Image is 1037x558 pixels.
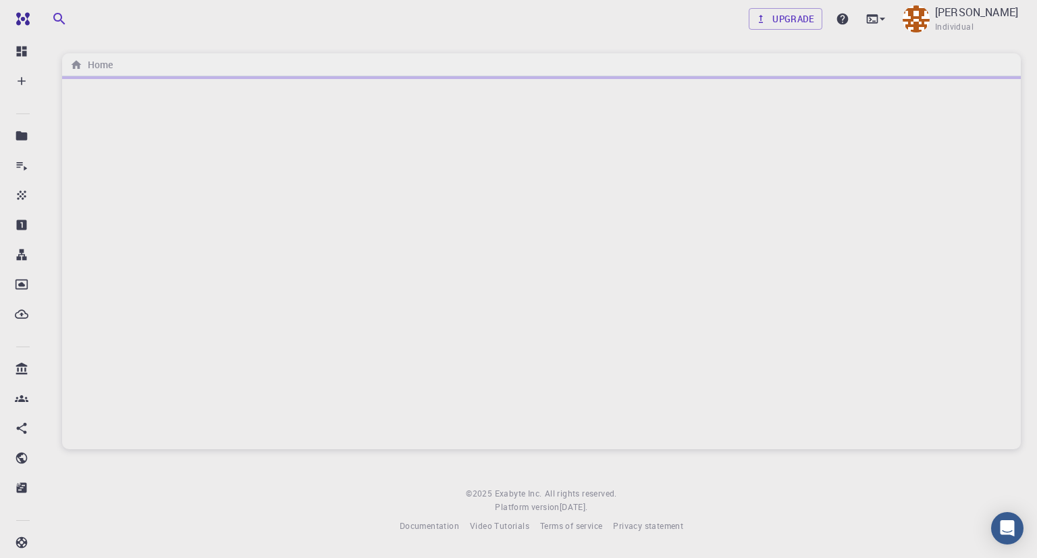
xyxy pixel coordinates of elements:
a: Video Tutorials [470,519,529,533]
span: All rights reserved. [545,487,617,501]
nav: breadcrumb [68,57,115,72]
h6: Home [82,57,113,72]
img: Brian Burcham [903,5,930,32]
img: logo [11,12,30,26]
a: [DATE]. [560,501,588,514]
div: Open Intercom Messenger [991,512,1023,544]
a: Upgrade [749,8,822,30]
a: Exabyte Inc. [495,487,542,501]
span: Exabyte Inc. [495,488,542,499]
a: Documentation [400,519,459,533]
span: Documentation [400,520,459,531]
a: Terms of service [540,519,602,533]
span: Platform version [495,501,559,514]
span: Individual [935,20,974,34]
span: © 2025 [466,487,494,501]
a: Privacy statement [613,519,683,533]
span: Terms of service [540,520,602,531]
span: Video Tutorials [470,520,529,531]
span: Privacy statement [613,520,683,531]
p: [PERSON_NAME] [935,4,1018,20]
span: [DATE] . [560,501,588,512]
